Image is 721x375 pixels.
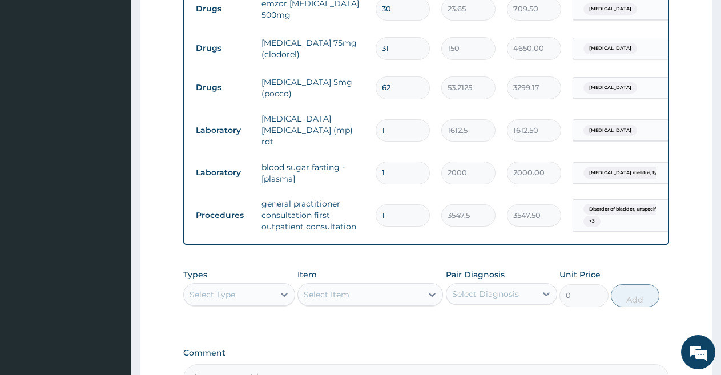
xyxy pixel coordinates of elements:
[256,71,370,105] td: [MEDICAL_DATA] 5mg (pocco)
[583,204,666,215] span: Disorder of bladder, unspecifi...
[59,64,192,79] div: Chat with us now
[583,82,637,94] span: [MEDICAL_DATA]
[190,77,256,98] td: Drugs
[297,269,317,280] label: Item
[583,43,637,54] span: [MEDICAL_DATA]
[256,156,370,190] td: blood sugar fasting - [plasma]
[583,3,637,15] span: [MEDICAL_DATA]
[446,269,505,280] label: Pair Diagnosis
[190,38,256,59] td: Drugs
[256,192,370,238] td: general practitioner consultation first outpatient consultation
[583,216,601,227] span: + 3
[583,125,637,136] span: [MEDICAL_DATA]
[190,120,256,141] td: Laboratory
[190,289,235,300] div: Select Type
[66,114,158,229] span: We're online!
[187,6,215,33] div: Minimize live chat window
[190,162,256,183] td: Laboratory
[6,252,217,292] textarea: Type your message and hit 'Enter'
[183,348,669,358] label: Comment
[256,31,370,66] td: [MEDICAL_DATA] 75mg (clodorel)
[190,205,256,226] td: Procedures
[21,57,46,86] img: d_794563401_company_1708531726252_794563401
[611,284,659,307] button: Add
[559,269,601,280] label: Unit Price
[256,107,370,153] td: [MEDICAL_DATA] [MEDICAL_DATA] (mp) rdt
[452,288,519,300] div: Select Diagnosis
[183,270,207,280] label: Types
[583,167,690,179] span: [MEDICAL_DATA] mellitus, type unspec...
